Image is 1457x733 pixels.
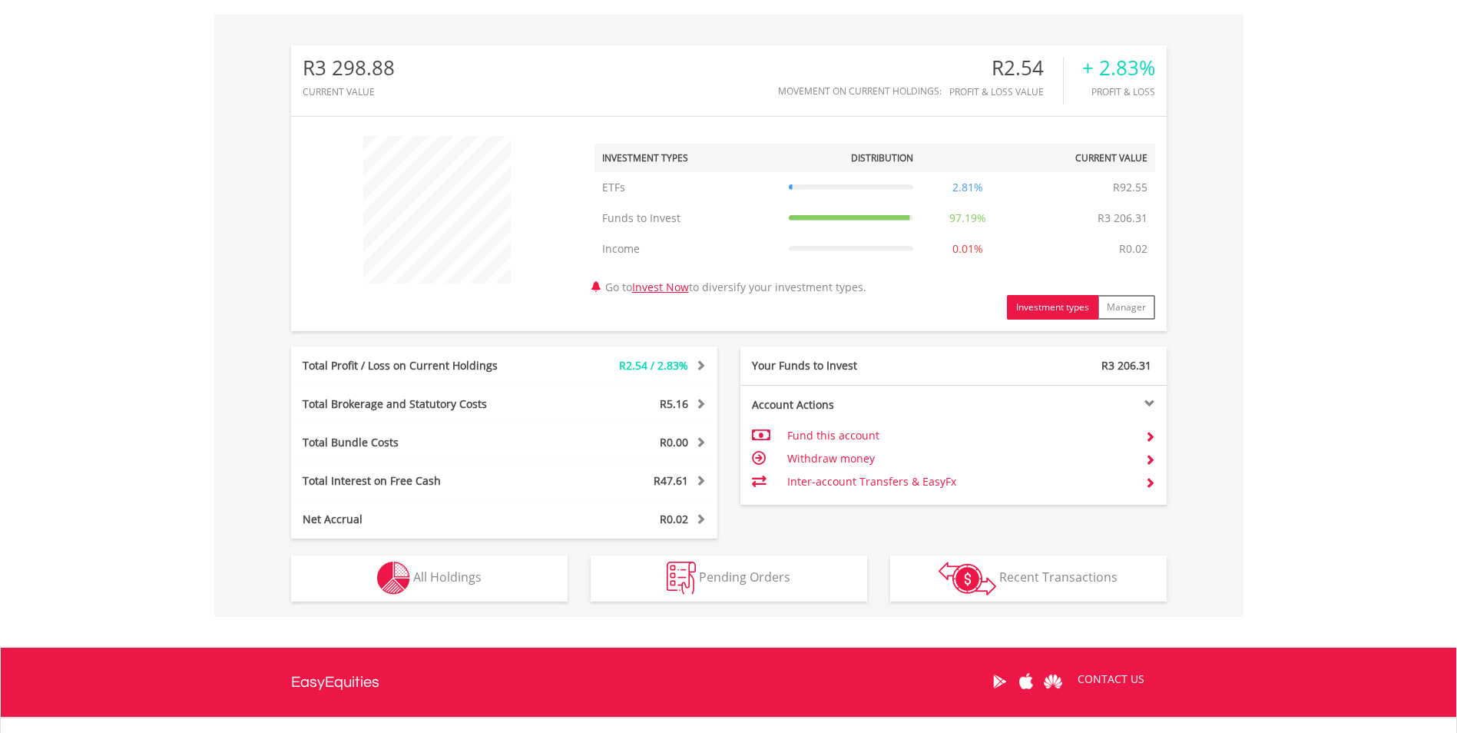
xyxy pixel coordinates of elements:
[740,358,954,373] div: Your Funds to Invest
[619,358,688,373] span: R2.54 / 2.83%
[377,562,410,595] img: holdings-wht.png
[1098,295,1155,320] button: Manager
[921,172,1015,203] td: 2.81%
[890,556,1167,602] button: Recent Transactions
[594,203,781,234] td: Funds to Invest
[594,234,781,264] td: Income
[660,512,688,526] span: R0.02
[291,358,540,373] div: Total Profit / Loss on Current Holdings
[1082,87,1155,97] div: Profit & Loss
[303,87,395,97] div: CURRENT VALUE
[699,569,790,585] span: Pending Orders
[303,57,395,79] div: R3 298.88
[1111,234,1155,264] td: R0.02
[1101,358,1151,373] span: R3 206.31
[291,435,540,450] div: Total Bundle Costs
[291,396,540,412] div: Total Brokerage and Statutory Costs
[787,470,1132,493] td: Inter-account Transfers & EasyFx
[660,396,688,411] span: R5.16
[921,203,1015,234] td: 97.19%
[778,86,942,96] div: Movement on Current Holdings:
[667,562,696,595] img: pending_instructions-wht.png
[949,57,1063,79] div: R2.54
[999,569,1118,585] span: Recent Transactions
[851,151,913,164] div: Distribution
[660,435,688,449] span: R0.00
[1013,658,1040,705] a: Apple
[1082,57,1155,79] div: + 2.83%
[787,424,1132,447] td: Fund this account
[1040,658,1067,705] a: Huawei
[594,172,781,203] td: ETFs
[291,473,540,489] div: Total Interest on Free Cash
[740,397,954,413] div: Account Actions
[787,447,1132,470] td: Withdraw money
[291,512,540,527] div: Net Accrual
[1105,172,1155,203] td: R92.55
[654,473,688,488] span: R47.61
[1090,203,1155,234] td: R3 206.31
[949,87,1063,97] div: Profit & Loss Value
[594,144,781,172] th: Investment Types
[591,556,867,602] button: Pending Orders
[1015,144,1155,172] th: Current Value
[1067,658,1155,701] a: CONTACT US
[413,569,482,585] span: All Holdings
[939,562,996,595] img: transactions-zar-wht.png
[632,280,689,294] a: Invest Now
[986,658,1013,705] a: Google Play
[583,128,1167,320] div: Go to to diversify your investment types.
[1007,295,1098,320] button: Investment types
[291,648,379,717] a: EasyEquities
[291,556,568,602] button: All Holdings
[921,234,1015,264] td: 0.01%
